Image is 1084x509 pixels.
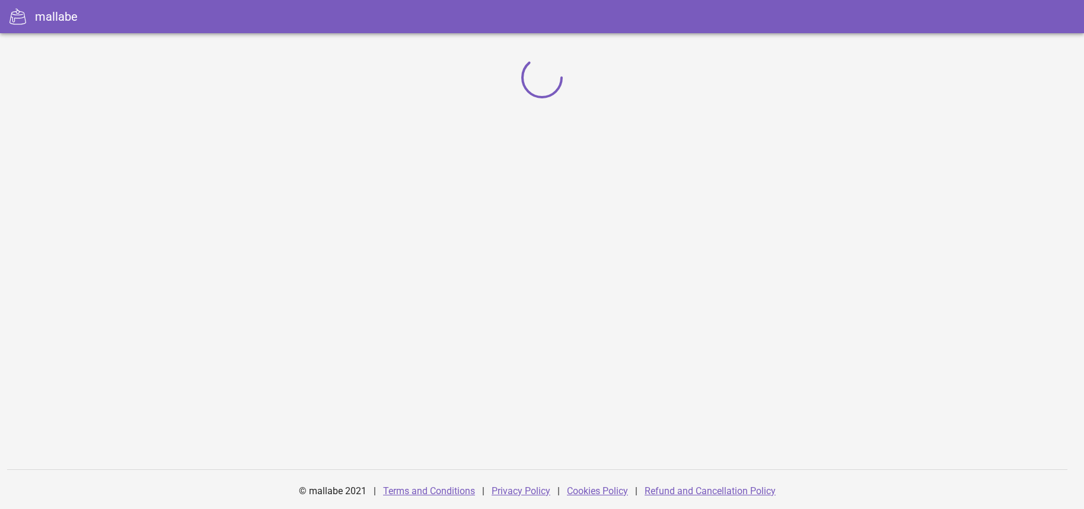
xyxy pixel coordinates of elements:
a: Cookies Policy [567,485,628,497]
a: Terms and Conditions [383,485,475,497]
div: | [635,477,637,505]
div: © mallabe 2021 [292,477,374,505]
div: | [482,477,484,505]
div: | [374,477,376,505]
a: Privacy Policy [492,485,550,497]
div: | [557,477,560,505]
a: Refund and Cancellation Policy [645,485,776,497]
div: mallabe [35,8,78,25]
